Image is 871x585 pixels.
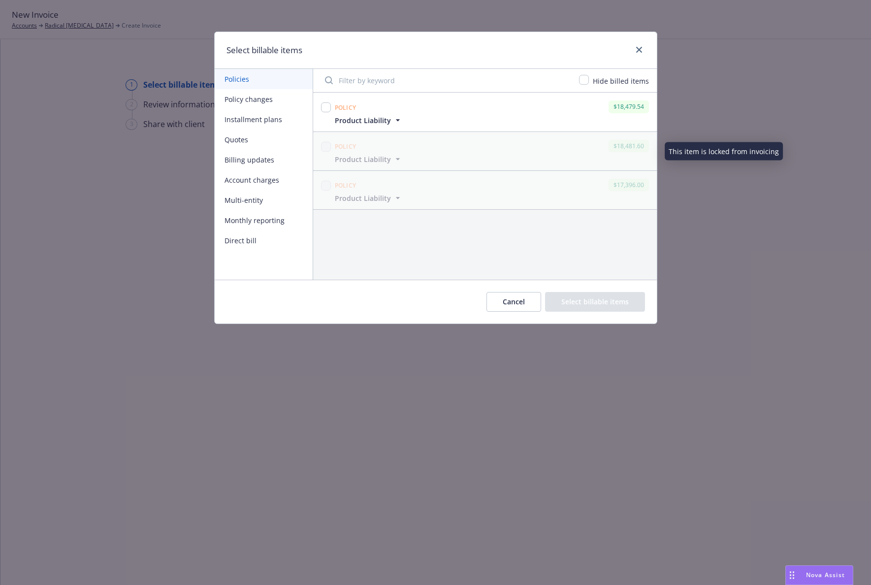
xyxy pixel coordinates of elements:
span: Policy [335,181,356,190]
div: Drag to move [786,566,798,585]
button: Nova Assist [785,565,853,585]
button: Direct bill [215,230,313,251]
span: Product Liability [335,193,391,203]
span: Product Liability [335,154,391,164]
span: Policy$18,481.60Product Liability [313,132,657,170]
input: Filter by keyword [319,70,573,90]
button: Installment plans [215,109,313,130]
button: Product Liability [335,193,403,203]
button: Policy changes [215,89,313,109]
span: Policy [335,103,356,112]
button: Cancel [486,292,541,312]
span: Product Liability [335,115,391,126]
a: close [633,44,645,56]
button: Policies [215,69,313,89]
span: Policy$17,396.00Product Liability [313,171,657,209]
button: Monthly reporting [215,210,313,230]
span: Policy [335,142,356,151]
div: $18,479.54 [609,100,649,113]
div: $17,396.00 [609,179,649,191]
h1: Select billable items [226,44,302,57]
span: Hide billed items [593,76,649,86]
span: Nova Assist [806,571,845,579]
button: Product Liability [335,115,403,126]
button: Product Liability [335,154,403,164]
button: Multi-entity [215,190,313,210]
div: $18,481.60 [609,140,649,152]
button: Quotes [215,130,313,150]
button: Account charges [215,170,313,190]
button: Billing updates [215,150,313,170]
